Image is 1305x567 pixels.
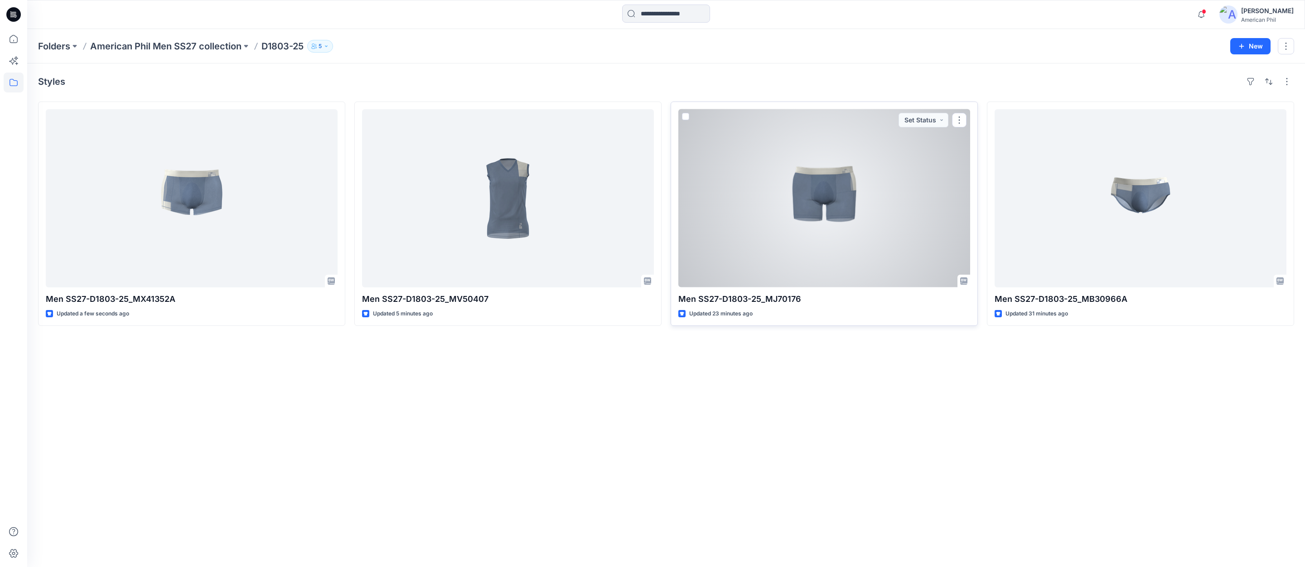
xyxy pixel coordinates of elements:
p: Men SS27-D1803-25_MJ70176 [678,293,970,305]
p: Men SS27-D1803-25_MV50407 [362,293,654,305]
p: 5 [319,41,322,51]
div: American Phil [1241,16,1294,23]
a: Men SS27-D1803-25_MJ70176 [678,109,970,287]
p: Updated 23 minutes ago [689,309,753,319]
a: American Phil Men SS27 collection [90,40,242,53]
a: Men SS27-D1803-25_MX41352A [46,109,338,287]
div: [PERSON_NAME] [1241,5,1294,16]
p: Updated 31 minutes ago [1005,309,1068,319]
p: D1803-25 [261,40,304,53]
a: Men SS27-D1803-25_MV50407 [362,109,654,287]
h4: Styles [38,76,65,87]
button: New [1230,38,1271,54]
button: 5 [307,40,333,53]
p: Updated 5 minutes ago [373,309,433,319]
img: avatar [1219,5,1237,24]
p: Men SS27-D1803-25_MB30966A [995,293,1286,305]
p: Updated a few seconds ago [57,309,129,319]
a: Folders [38,40,70,53]
a: Men SS27-D1803-25_MB30966A [995,109,1286,287]
p: Men SS27-D1803-25_MX41352A [46,293,338,305]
